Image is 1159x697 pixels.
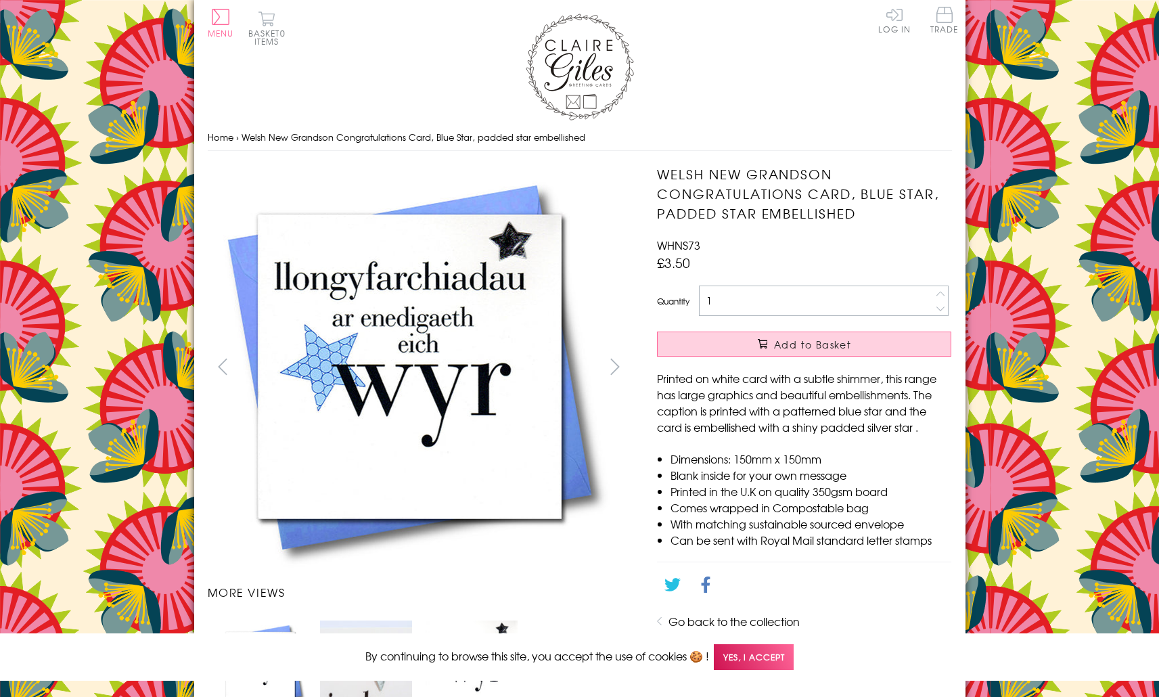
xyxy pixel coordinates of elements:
[657,253,690,272] span: £3.50
[774,338,851,351] span: Add to Basket
[599,351,630,382] button: next
[657,237,700,253] span: WHNS73
[878,7,911,33] a: Log In
[657,370,951,435] p: Printed on white card with a subtle shimmer, this range has large graphics and beautiful embellis...
[248,11,286,45] button: Basket0 items
[671,499,951,516] li: Comes wrapped in Compostable bag
[208,9,234,37] button: Menu
[208,164,614,570] img: Welsh New Grandson Congratulations Card, Blue Star, padded star embellished
[714,644,794,671] span: Yes, I accept
[930,7,959,36] a: Trade
[671,451,951,467] li: Dimensions: 150mm x 150mm
[657,295,689,307] label: Quantity
[657,332,951,357] button: Add to Basket
[671,516,951,532] li: With matching sustainable sourced envelope
[668,613,800,629] a: Go back to the collection
[208,27,234,39] span: Menu
[671,483,951,499] li: Printed in the U.K on quality 350gsm board
[236,131,239,143] span: ›
[671,467,951,483] li: Blank inside for your own message
[930,7,959,33] span: Trade
[254,27,286,47] span: 0 items
[671,532,951,548] li: Can be sent with Royal Mail standard letter stamps
[208,584,631,600] h3: More views
[242,131,585,143] span: Welsh New Grandson Congratulations Card, Blue Star, padded star embellished
[208,351,238,382] button: prev
[208,124,952,152] nav: breadcrumbs
[526,14,634,120] img: Claire Giles Greetings Cards
[657,164,951,223] h1: Welsh New Grandson Congratulations Card, Blue Star, padded star embellished
[208,131,233,143] a: Home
